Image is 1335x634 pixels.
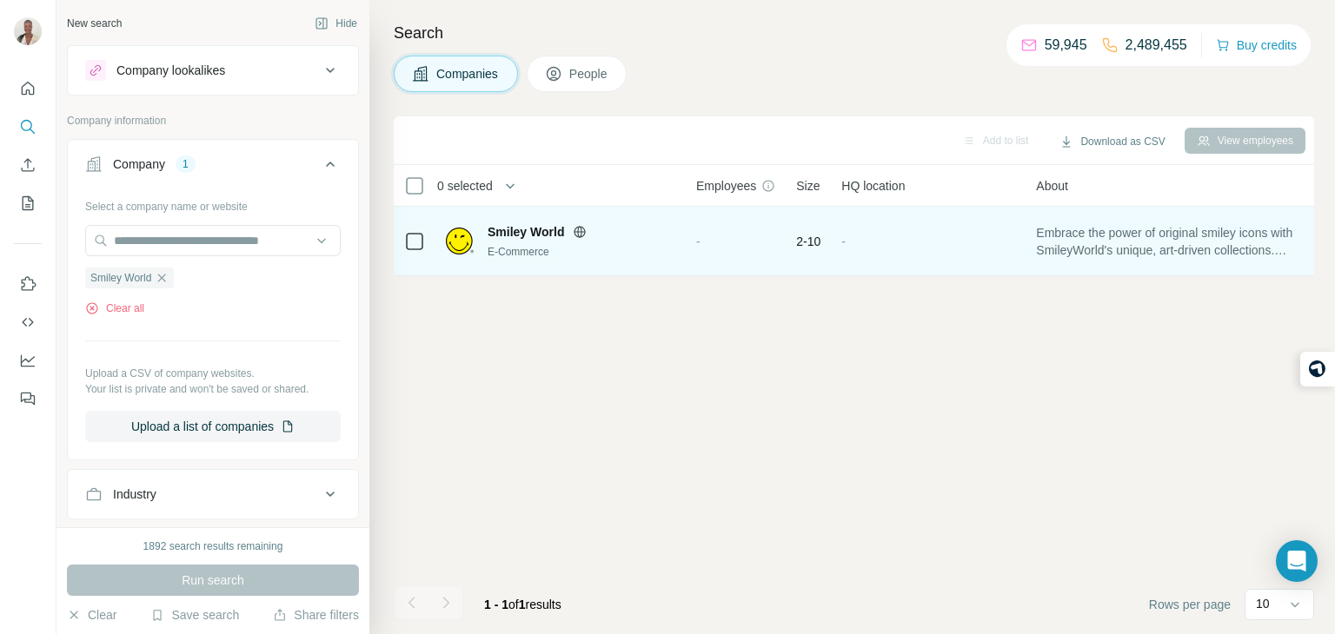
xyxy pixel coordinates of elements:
[85,192,341,215] div: Select a company name or website
[394,21,1314,45] h4: Search
[302,10,369,36] button: Hide
[14,111,42,142] button: Search
[67,113,359,129] p: Company information
[1047,129,1177,155] button: Download as CSV
[113,485,156,503] div: Industry
[841,234,846,248] span: -
[1126,35,1187,56] p: 2,489,455
[68,50,358,91] button: Company lookalikes
[508,598,519,611] span: of
[519,598,526,611] span: 1
[14,149,42,181] button: Enrich CSV
[14,73,42,104] button: Quick start
[14,17,42,45] img: Avatar
[14,307,42,338] button: Use Surfe API
[488,244,675,260] div: E-Commerce
[488,223,564,241] span: Smiley World
[85,381,341,397] p: Your list is private and won't be saved or shared.
[116,62,225,79] div: Company lookalikes
[150,606,239,624] button: Save search
[1036,224,1293,259] span: Embrace the power of original smiley icons with SmileyWorld's unique, art-driven collections. Our...
[143,538,283,554] div: 1892 search results remaining
[484,598,508,611] span: 1 - 1
[14,188,42,219] button: My lists
[14,383,42,414] button: Feedback
[696,177,756,195] span: Employees
[1256,595,1270,612] p: 10
[85,411,341,442] button: Upload a list of companies
[67,16,122,31] div: New search
[85,300,144,316] button: Clear all
[14,345,42,376] button: Dashboard
[569,65,609,83] span: People
[796,177,820,195] span: Size
[437,177,493,195] span: 0 selected
[436,65,500,83] span: Companies
[484,598,561,611] span: results
[1149,596,1231,613] span: Rows per page
[841,177,905,195] span: HQ location
[1276,540,1318,582] div: Open Intercom Messenger
[1216,33,1297,57] button: Buy credits
[696,234,701,248] span: -
[796,233,820,250] span: 2-10
[446,228,474,254] img: Logo of Smiley World
[85,366,341,381] p: Upload a CSV of company websites.
[67,606,116,624] button: Clear
[68,143,358,192] button: Company1
[68,473,358,515] button: Industry
[1045,35,1087,56] p: 59,945
[90,270,151,286] span: Smiley World
[113,155,165,173] div: Company
[1036,177,1068,195] span: About
[273,606,359,624] button: Share filters
[14,268,42,300] button: Use Surfe on LinkedIn
[176,156,196,172] div: 1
